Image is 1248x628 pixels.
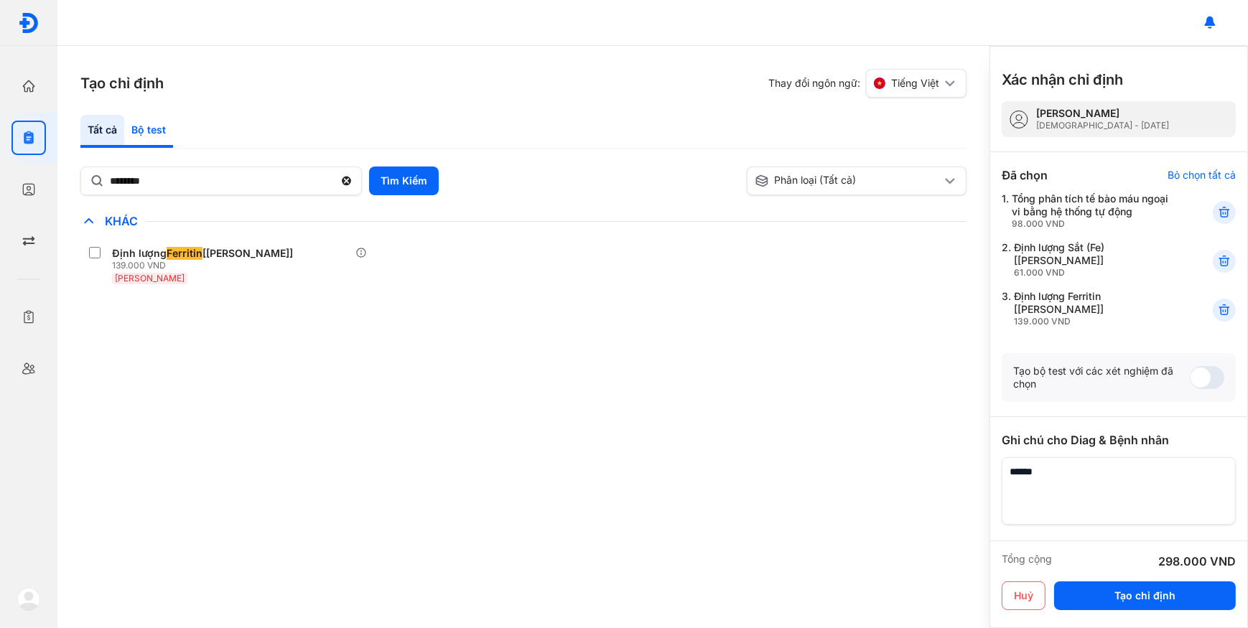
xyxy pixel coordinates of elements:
h3: Tạo chỉ định [80,73,164,93]
div: [PERSON_NAME] [1036,107,1169,120]
div: 3. [1002,290,1178,327]
div: 98.000 VND [1012,218,1178,230]
div: 61.000 VND [1014,267,1178,278]
div: 2. [1002,241,1178,278]
span: Ferritin [167,247,202,260]
img: logo [18,12,39,34]
div: Định lượng Sắt (Fe) [[PERSON_NAME]] [1014,241,1178,278]
div: Tất cả [80,115,124,148]
div: Thay đổi ngôn ngữ: [768,69,967,98]
button: Tìm Kiếm [369,167,439,195]
div: Phân loại (Tất cả) [755,174,942,188]
div: Định lượng Ferritin [[PERSON_NAME]] [1014,290,1178,327]
div: [DEMOGRAPHIC_DATA] - [DATE] [1036,120,1169,131]
span: Tiếng Việt [891,77,939,90]
button: Tạo chỉ định [1054,581,1236,610]
div: 298.000 VND [1158,553,1236,570]
div: Tổng cộng [1002,553,1052,570]
div: Tạo bộ test với các xét nghiệm đã chọn [1013,365,1190,390]
h3: Xác nhận chỉ định [1002,70,1123,90]
div: Bỏ chọn tất cả [1168,169,1236,182]
div: Ghi chú cho Diag & Bệnh nhân [1002,431,1236,449]
div: Định lượng [[PERSON_NAME]] [112,247,293,260]
div: 139.000 VND [1014,316,1178,327]
span: Khác [98,214,145,228]
div: Đã chọn [1002,167,1048,184]
div: 139.000 VND [112,260,299,271]
img: logo [17,588,40,611]
div: Tổng phân tích tế bào máu ngoại vi bằng hệ thống tự động [1012,192,1178,230]
div: 1. [1002,192,1178,230]
button: Huỷ [1002,581,1046,610]
div: Bộ test [124,115,173,148]
span: [PERSON_NAME] [115,273,185,283]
